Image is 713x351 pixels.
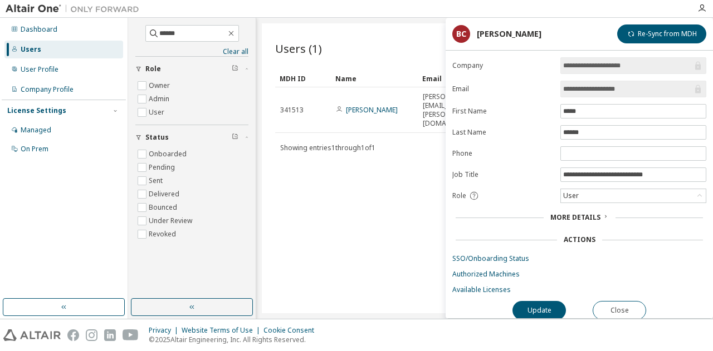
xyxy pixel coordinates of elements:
span: [PERSON_NAME][EMAIL_ADDRESS][PERSON_NAME][DOMAIN_NAME] [423,92,479,128]
button: Re-Sync from MDH [617,24,706,43]
div: Name [335,70,413,87]
div: On Prem [21,145,48,154]
span: Clear filter [232,65,238,73]
a: Available Licenses [452,285,706,294]
div: Privacy [149,326,182,335]
div: User [561,189,706,202]
div: License Settings [7,106,66,115]
div: Email [422,70,469,87]
img: Altair One [6,3,145,14]
label: User [149,106,167,119]
div: Actions [564,235,595,244]
div: Company Profile [21,85,74,94]
div: Users [21,45,41,54]
label: Bounced [149,201,179,214]
span: Status [145,133,169,142]
span: 341513 [280,106,304,115]
span: Clear filter [232,133,238,142]
label: Admin [149,92,172,106]
div: BC [452,25,470,43]
a: SSO/Onboarding Status [452,254,706,263]
img: youtube.svg [123,329,139,341]
div: MDH ID [280,70,326,87]
div: [PERSON_NAME] [477,29,541,38]
button: Close [593,301,646,320]
a: [PERSON_NAME] [346,105,398,115]
label: Revoked [149,228,178,241]
div: User [561,190,580,202]
div: Managed [21,126,51,135]
span: Role [452,191,466,200]
img: altair_logo.svg [3,329,61,341]
button: Update [512,301,566,320]
label: Company [452,61,554,70]
button: Role [135,57,248,81]
div: Dashboard [21,25,57,34]
div: Cookie Consent [263,326,321,335]
div: User Profile [21,65,58,74]
img: instagram.svg [86,329,97,341]
label: First Name [452,107,554,116]
label: Owner [149,79,172,92]
label: Under Review [149,214,194,228]
label: Delivered [149,187,182,201]
label: Last Name [452,128,554,137]
a: Clear all [135,47,248,56]
span: More Details [550,212,600,222]
label: Email [452,85,554,93]
label: Phone [452,149,554,158]
span: Users (1) [275,41,322,56]
button: Status [135,125,248,150]
span: Role [145,65,161,73]
label: Pending [149,161,177,174]
span: Showing entries 1 through 1 of 1 [280,143,375,152]
a: Authorized Machines [452,270,706,279]
div: Website Terms of Use [182,326,263,335]
label: Job Title [452,170,554,179]
img: facebook.svg [67,329,79,341]
p: © 2025 Altair Engineering, Inc. All Rights Reserved. [149,335,321,344]
img: linkedin.svg [104,329,116,341]
label: Onboarded [149,147,189,161]
label: Sent [149,174,165,187]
